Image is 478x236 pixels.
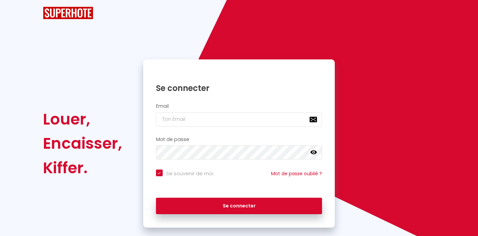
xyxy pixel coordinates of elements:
[43,156,122,180] div: Kiffer.
[43,7,93,19] img: SuperHote logo
[43,131,122,155] div: Encaisser,
[156,103,322,109] h2: Email
[156,112,322,127] input: Ton Email
[271,170,322,177] a: Mot de passe oublié ?
[43,107,122,131] div: Louer,
[156,198,322,215] button: Se connecter
[156,83,322,93] h1: Se connecter
[156,137,322,142] h2: Mot de passe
